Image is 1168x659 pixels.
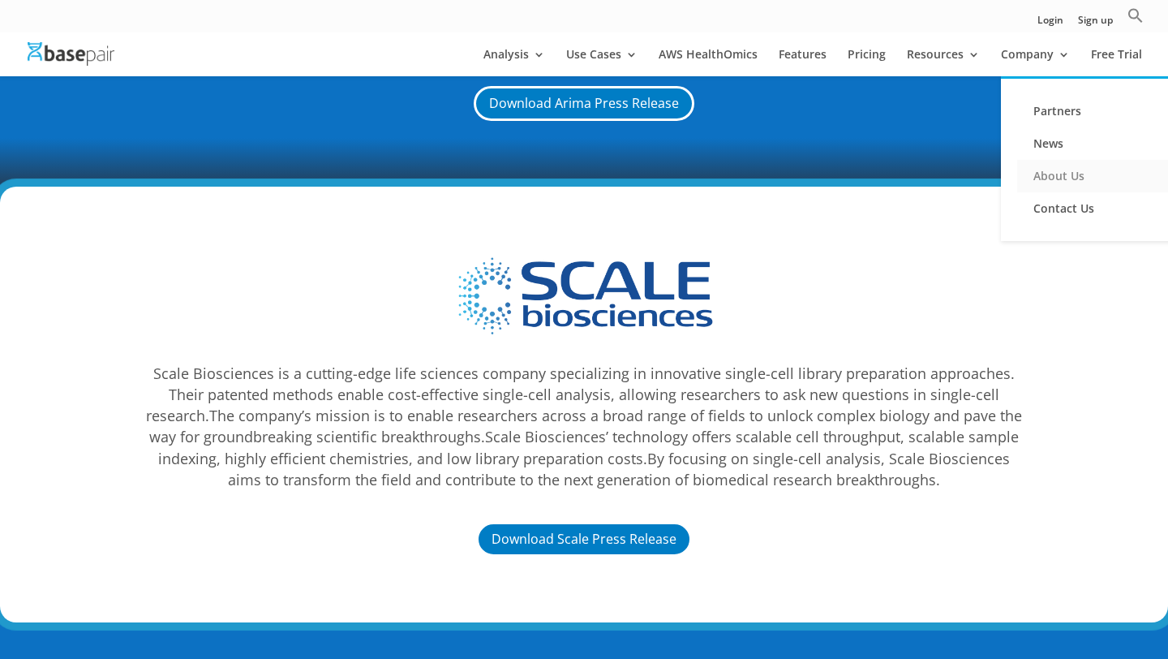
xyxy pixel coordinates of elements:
[158,427,1019,467] span: Scale Biosciences’ technology offers scalable cell throughput, scalable sample indexing, highly e...
[1127,7,1144,32] a: Search Icon Link
[146,364,1015,425] span: Scale Biosciences is a cutting-edge life sciences company specializing in innovative single-cell ...
[453,252,715,338] img: scale biosciences
[1087,578,1149,640] iframe: Drift Widget Chat Controller
[149,406,1022,446] span: The company’s mission is to enable researchers across a broad range of fields to unlock complex b...
[483,49,545,76] a: Analysis
[228,449,1010,489] span: By focusing on single-cell analysis, Scale Biosciences aims to transform the field and contribute...
[146,363,1022,498] h4: .
[1001,49,1070,76] a: Company
[907,49,980,76] a: Resources
[1078,15,1113,32] a: Sign up
[659,49,758,76] a: AWS HealthOmics
[643,449,647,468] span: .
[1127,7,1144,24] svg: Search
[779,49,827,76] a: Features
[28,42,114,66] img: Basepair
[474,86,694,121] a: Download Arima Press Release
[476,522,692,557] a: Download Scale Press Release
[1037,15,1063,32] a: Login
[1091,49,1142,76] a: Free Trial
[566,49,638,76] a: Use Cases
[481,427,485,446] span: .
[848,49,886,76] a: Pricing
